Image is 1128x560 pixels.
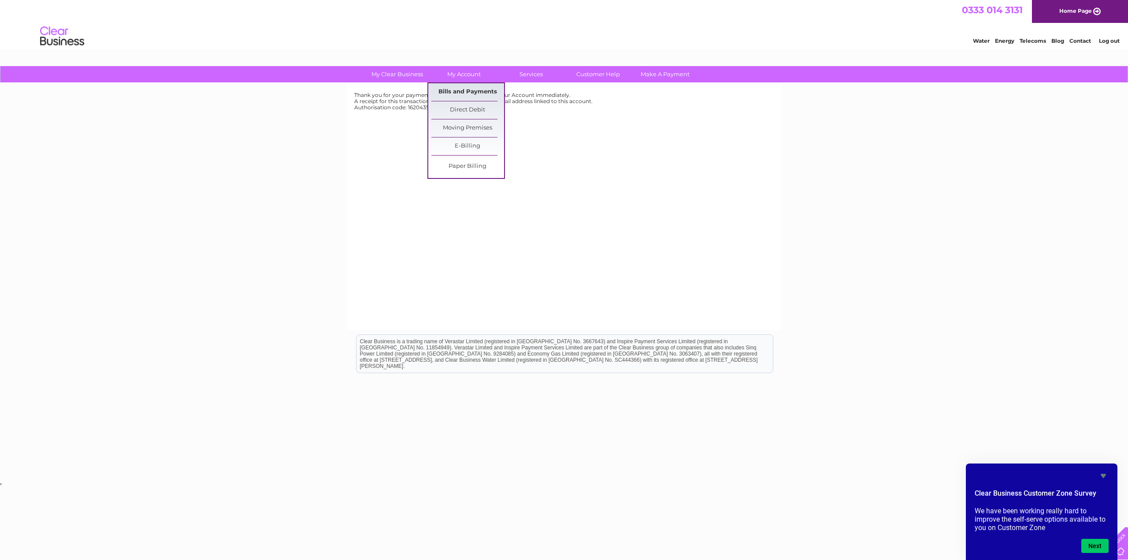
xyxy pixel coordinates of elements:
div: A receipt for this transaction will be sent to the billing email address linked to this account. [354,98,774,104]
a: My Clear Business [361,66,434,82]
div: Authorisation code: 1620435891 [354,104,774,111]
img: logo.png [40,23,85,50]
a: Energy [995,37,1014,44]
a: Blog [1051,37,1064,44]
div: Clear Business is a trading name of Verastar Limited (registered in [GEOGRAPHIC_DATA] No. 3667643... [356,5,773,43]
a: Log out [1099,37,1120,44]
a: Services [495,66,568,82]
a: Customer Help [562,66,634,82]
div: Thank you for your payment [DATE], this will show on your Account immediately. [354,92,774,98]
a: Paper Billing [431,158,504,175]
a: 0333 014 3131 [962,4,1023,15]
button: Hide survey [1098,471,1109,481]
div: Clear Business Customer Zone Survey [975,471,1109,553]
a: My Account [428,66,501,82]
a: Contact [1069,37,1091,44]
a: Moving Premises [431,119,504,137]
a: E-Billing [431,137,504,155]
a: Make A Payment [629,66,701,82]
a: Water [973,37,990,44]
a: Telecoms [1020,37,1046,44]
button: Next question [1081,539,1109,553]
p: We have been working really hard to improve the self-serve options available to you on Customer Zone [975,507,1109,532]
h2: Clear Business Customer Zone Survey [975,488,1109,503]
a: Direct Debit [431,101,504,119]
a: Bills and Payments [431,83,504,101]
